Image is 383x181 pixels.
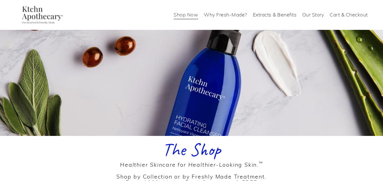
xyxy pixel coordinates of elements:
[162,138,221,161] span: The Shop
[259,160,263,166] sup: ™
[174,10,198,20] a: Shop Now
[302,10,324,20] a: Our Story
[253,10,297,20] a: Extracts & Benefits
[15,6,67,24] img: Ktchn Apothecary
[330,10,368,20] a: Cart & Checkout
[120,161,263,168] em: Healthier Skincare for Healthier-Looking Skin.
[204,10,247,20] a: Why Fresh-Made?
